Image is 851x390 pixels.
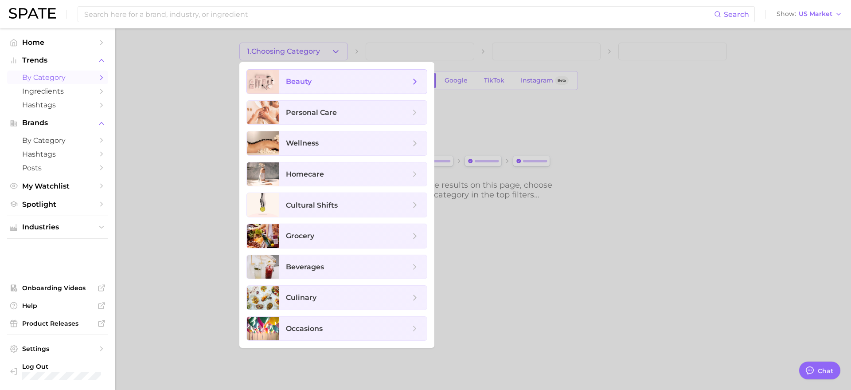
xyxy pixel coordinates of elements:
span: beverages [286,263,324,271]
a: Home [7,35,108,49]
span: My Watchlist [22,182,93,190]
span: Log Out [22,362,108,370]
span: Hashtags [22,150,93,158]
span: Home [22,38,93,47]
span: US Market [799,12,832,16]
span: Posts [22,164,93,172]
button: Brands [7,116,108,130]
a: by Category [7,71,108,84]
img: SPATE [9,8,56,19]
a: Product Releases [7,317,108,330]
span: Ingredients [22,87,93,95]
span: grocery [286,232,314,240]
span: Help [22,302,93,310]
a: Onboarding Videos [7,281,108,295]
a: Ingredients [7,84,108,98]
a: by Category [7,134,108,147]
a: Help [7,299,108,312]
span: Brands [22,119,93,127]
span: beauty [286,77,312,86]
span: Trends [22,56,93,64]
span: Hashtags [22,101,93,109]
a: Spotlight [7,197,108,211]
span: by Category [22,73,93,82]
button: ShowUS Market [774,8,844,20]
a: Posts [7,161,108,175]
span: homecare [286,170,324,178]
button: Trends [7,54,108,67]
span: by Category [22,136,93,145]
a: Hashtags [7,98,108,112]
span: personal care [286,108,337,117]
button: Industries [7,221,108,234]
span: culinary [286,293,316,302]
ul: 1.Choosing Category [239,62,434,348]
span: Spotlight [22,200,93,209]
span: Show [777,12,796,16]
a: Log out. Currently logged in with e-mail mary.wallen@curology.com. [7,360,108,383]
input: Search here for a brand, industry, or ingredient [83,7,714,22]
span: Search [724,10,749,19]
span: cultural shifts [286,201,338,209]
span: Settings [22,345,93,353]
a: My Watchlist [7,179,108,193]
span: Industries [22,223,93,231]
a: Settings [7,342,108,355]
span: wellness [286,139,319,147]
span: Onboarding Videos [22,284,93,292]
a: Hashtags [7,147,108,161]
span: occasions [286,324,323,333]
span: Product Releases [22,319,93,327]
